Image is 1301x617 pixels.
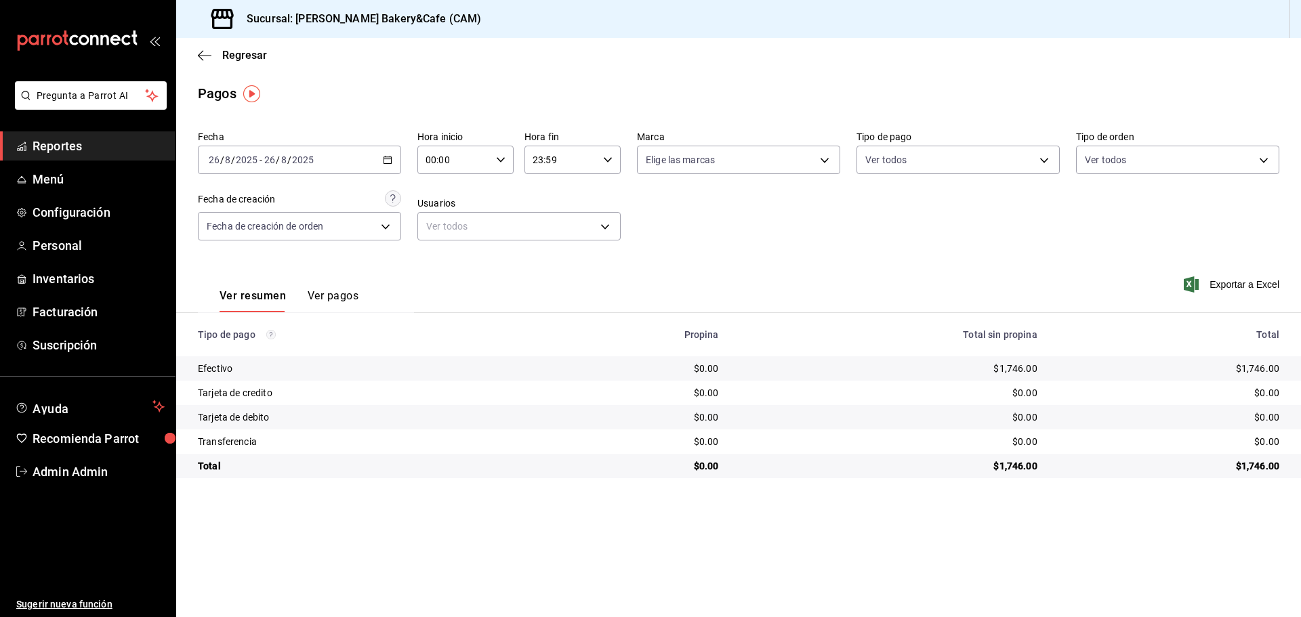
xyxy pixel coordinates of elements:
[554,459,719,473] div: $0.00
[236,11,481,27] h3: Sucursal: [PERSON_NAME] Bakery&Cafe (CAM)
[276,154,280,165] span: /
[198,83,236,104] div: Pagos
[198,192,275,207] div: Fecha de creación
[741,459,1037,473] div: $1,746.00
[281,154,287,165] input: --
[222,49,267,62] span: Regresar
[308,289,358,312] button: Ver pagos
[149,35,160,46] button: open_drawer_menu
[16,597,165,612] span: Sugerir nueva función
[524,132,621,142] label: Hora fin
[33,270,165,288] span: Inventarios
[264,154,276,165] input: --
[417,132,514,142] label: Hora inicio
[554,435,719,448] div: $0.00
[741,329,1037,340] div: Total sin propina
[741,435,1037,448] div: $0.00
[637,132,840,142] label: Marca
[1059,410,1279,424] div: $0.00
[554,362,719,375] div: $0.00
[198,435,532,448] div: Transferencia
[220,154,224,165] span: /
[554,386,719,400] div: $0.00
[260,154,262,165] span: -
[1186,276,1279,293] button: Exportar a Excel
[208,154,220,165] input: --
[1059,362,1279,375] div: $1,746.00
[554,329,719,340] div: Propina
[554,410,719,424] div: $0.00
[33,429,165,448] span: Recomienda Parrot
[33,236,165,255] span: Personal
[198,386,532,400] div: Tarjeta de credito
[741,362,1037,375] div: $1,746.00
[417,212,621,240] div: Ver todos
[33,203,165,221] span: Configuración
[33,398,147,414] span: Ayuda
[9,98,167,112] a: Pregunta a Parrot AI
[224,154,231,165] input: --
[198,132,401,142] label: Fecha
[741,386,1037,400] div: $0.00
[198,49,267,62] button: Regresar
[235,154,258,165] input: ----
[37,89,146,103] span: Pregunta a Parrot AI
[33,137,165,155] span: Reportes
[15,81,167,110] button: Pregunta a Parrot AI
[198,410,532,424] div: Tarjeta de debito
[198,362,532,375] div: Efectivo
[266,330,276,339] svg: Los pagos realizados con Pay y otras terminales son montos brutos.
[33,303,165,321] span: Facturación
[856,132,1060,142] label: Tipo de pago
[220,289,286,312] button: Ver resumen
[291,154,314,165] input: ----
[198,459,532,473] div: Total
[198,329,532,340] div: Tipo de pago
[33,336,165,354] span: Suscripción
[865,153,907,167] span: Ver todos
[33,463,165,481] span: Admin Admin
[1059,329,1279,340] div: Total
[1059,386,1279,400] div: $0.00
[1076,132,1279,142] label: Tipo de orden
[646,153,715,167] span: Elige las marcas
[207,219,323,233] span: Fecha de creación de orden
[741,410,1037,424] div: $0.00
[417,198,621,208] label: Usuarios
[1059,459,1279,473] div: $1,746.00
[243,85,260,102] img: Tooltip marker
[231,154,235,165] span: /
[287,154,291,165] span: /
[1085,153,1126,167] span: Ver todos
[1059,435,1279,448] div: $0.00
[220,289,358,312] div: navigation tabs
[33,170,165,188] span: Menú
